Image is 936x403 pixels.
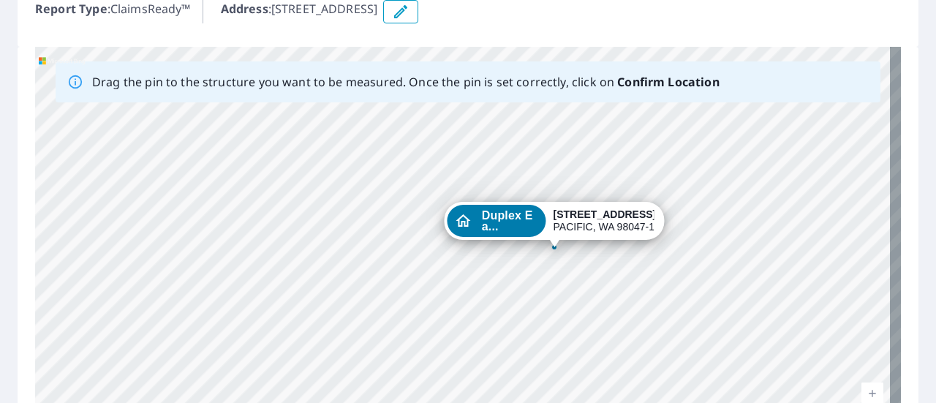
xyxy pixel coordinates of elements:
[553,208,656,220] strong: [STREET_ADDRESS]
[35,1,107,17] b: Report Type
[221,1,268,17] b: Address
[482,210,539,232] span: Duplex E a...
[553,208,654,233] div: PACIFIC, WA 98047-1344
[92,73,720,91] p: Drag the pin to the structure you want to be measured. Once the pin is set correctly, click on
[445,202,665,247] div: Dropped pin, building Duplex E and F - North Most Dubplex, Residential property, 130 4TH AVE SW A...
[617,74,719,90] b: Confirm Location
